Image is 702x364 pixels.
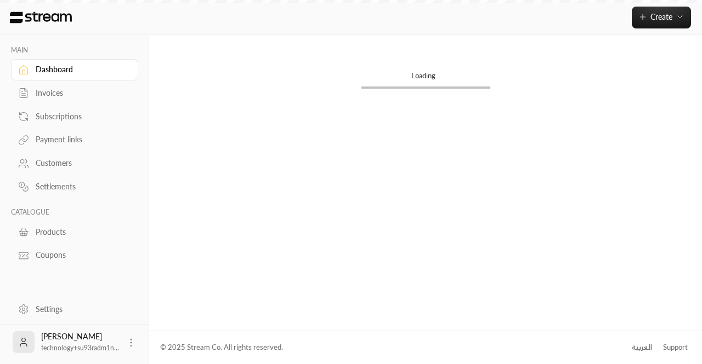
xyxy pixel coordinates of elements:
div: Payment links [36,134,124,145]
a: Settlements [11,176,138,198]
img: Logo [9,11,73,24]
div: Dashboard [36,64,124,75]
p: CATALOGUE [11,208,138,217]
div: Settlements [36,181,124,192]
a: Payment links [11,129,138,151]
span: Create [650,12,672,21]
a: Products [11,221,138,242]
div: Coupons [36,250,124,261]
a: Subscriptions [11,106,138,127]
p: MAIN [11,46,138,55]
div: Subscriptions [36,111,124,122]
span: technology+su93radm1n... [41,344,119,352]
a: Coupons [11,245,138,266]
div: Settings [36,304,124,315]
div: © 2025 Stream Co. All rights reserved. [160,342,283,353]
a: Customers [11,153,138,174]
a: Dashboard [11,59,138,80]
a: Support [659,338,691,357]
div: Products [36,227,124,238]
div: Customers [36,158,124,169]
a: Invoices [11,83,138,104]
a: Settings [11,298,138,320]
div: Invoices [36,88,124,99]
div: Loading... [361,71,490,86]
div: العربية [632,342,652,353]
div: [PERSON_NAME] [41,331,119,353]
button: Create [632,7,691,28]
